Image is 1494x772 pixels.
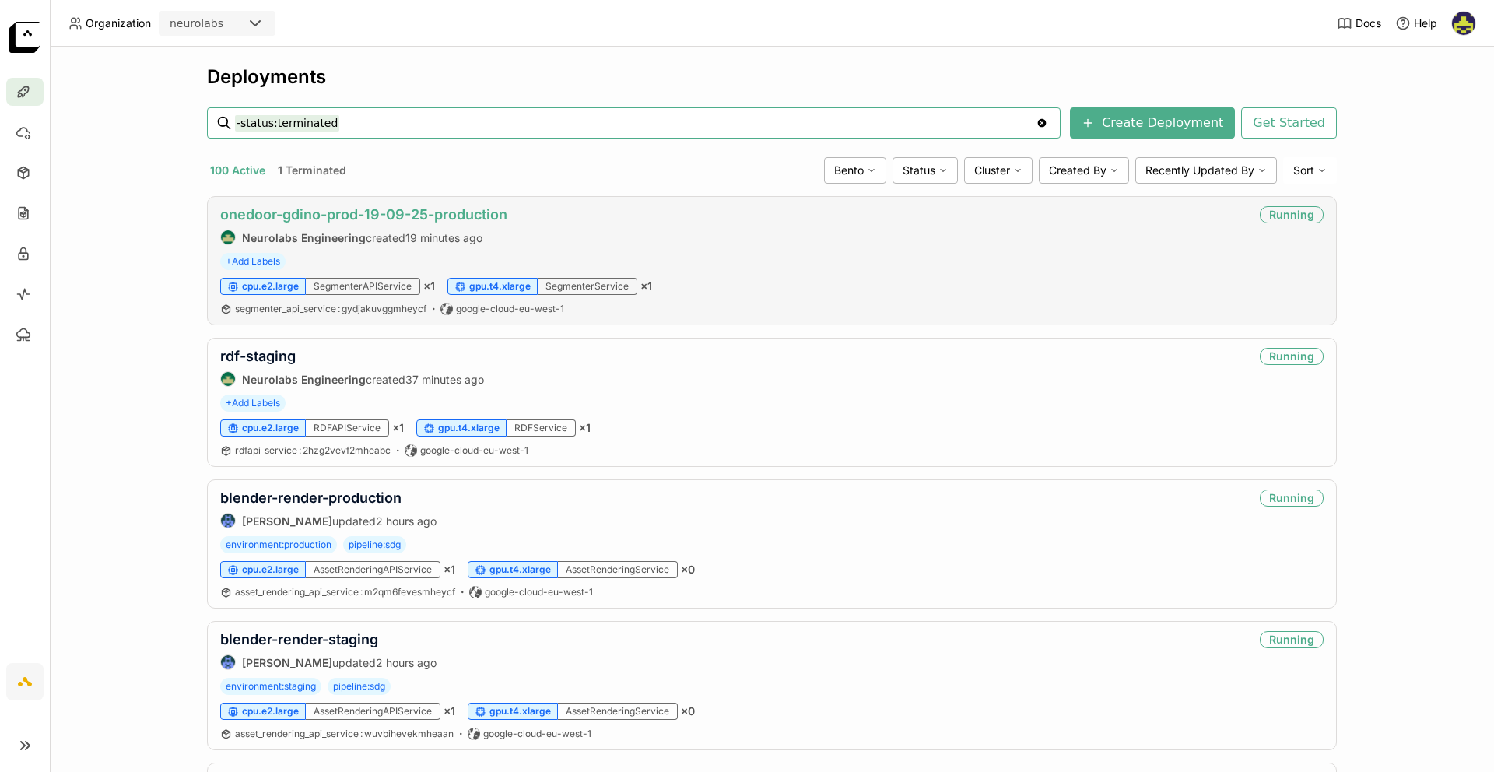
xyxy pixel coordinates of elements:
[220,206,507,223] a: onedoor-gdino-prod-19-09-25-production
[485,586,593,598] span: google-cloud-eu-west-1
[1070,107,1235,139] button: Create Deployment
[220,253,286,270] span: +Add Labels
[903,163,935,177] span: Status
[220,230,507,245] div: created
[242,563,299,576] span: cpu.e2.large
[235,728,454,739] span: asset_rendering_api_service wuvbihevekmheaan
[235,303,426,314] span: segmenter_api_service gydjakuvggmheycf
[1414,16,1437,30] span: Help
[220,536,337,553] span: environment:production
[489,563,551,576] span: gpu.t4.xlarge
[834,163,864,177] span: Bento
[405,373,484,386] span: 37 minutes ago
[1395,16,1437,31] div: Help
[456,303,564,315] span: google-cloud-eu-west-1
[220,513,437,528] div: updated
[343,536,406,553] span: pipeline:sdg
[423,279,435,293] span: × 1
[221,230,235,244] img: Neurolabs Engineering
[242,514,332,528] strong: [PERSON_NAME]
[207,160,268,181] button: 100 Active
[1039,157,1129,184] div: Created By
[306,419,389,437] div: RDFAPIService
[242,656,332,669] strong: [PERSON_NAME]
[221,372,235,386] img: Neurolabs Engineering
[579,421,591,435] span: × 1
[893,157,958,184] div: Status
[220,678,321,695] span: environment:staging
[1135,157,1277,184] div: Recently Updated By
[964,157,1033,184] div: Cluster
[1260,631,1324,648] div: Running
[1260,348,1324,365] div: Running
[220,631,378,647] a: blender-render-staging
[306,278,420,295] div: SegmenterAPIService
[242,280,299,293] span: cpu.e2.large
[405,231,482,244] span: 19 minutes ago
[9,22,40,53] img: logo
[360,728,363,739] span: :
[1049,163,1106,177] span: Created By
[220,371,484,387] div: created
[338,303,340,314] span: :
[235,444,391,457] a: rdfapi_service:2hzg2vevf2mheabc
[438,422,500,434] span: gpu.t4.xlarge
[469,280,531,293] span: gpu.t4.xlarge
[1145,163,1254,177] span: Recently Updated By
[221,514,235,528] img: Paul Pop
[1036,117,1048,129] svg: Clear value
[86,16,151,30] span: Organization
[489,705,551,718] span: gpu.t4.xlarge
[558,561,678,578] div: AssetRenderingService
[558,703,678,720] div: AssetRenderingService
[444,563,455,577] span: × 1
[1283,157,1337,184] div: Sort
[306,561,440,578] div: AssetRenderingAPIService
[235,586,455,598] span: asset_rendering_api_service m2qm6fevesmheycf
[242,705,299,718] span: cpu.e2.large
[640,279,652,293] span: × 1
[275,160,349,181] button: 1 Terminated
[220,490,402,506] a: blender-render-production
[507,419,576,437] div: RDFService
[235,586,455,598] a: asset_rendering_api_service:m2qm6fevesmheycf
[328,678,391,695] span: pipeline:sdg
[221,655,235,669] img: Paul Pop
[1260,490,1324,507] div: Running
[235,111,1036,135] input: Search
[681,704,695,718] span: × 0
[392,421,404,435] span: × 1
[1452,12,1475,35] img: Farouk Ghallabi
[207,65,1337,89] div: Deployments
[242,373,366,386] strong: Neurolabs Engineering
[299,444,301,456] span: :
[681,563,695,577] span: × 0
[444,704,455,718] span: × 1
[376,656,437,669] span: 2 hours ago
[538,278,637,295] div: SegmenterService
[220,395,286,412] span: +Add Labels
[235,444,391,456] span: rdfapi_service 2hzg2vevf2mheabc
[242,422,299,434] span: cpu.e2.large
[1241,107,1337,139] button: Get Started
[420,444,528,457] span: google-cloud-eu-west-1
[1293,163,1314,177] span: Sort
[824,157,886,184] div: Bento
[235,728,454,740] a: asset_rendering_api_service:wuvbihevekmheaan
[1337,16,1381,31] a: Docs
[225,16,226,32] input: Selected neurolabs.
[1260,206,1324,223] div: Running
[220,654,437,670] div: updated
[483,728,591,740] span: google-cloud-eu-west-1
[974,163,1010,177] span: Cluster
[235,303,426,315] a: segmenter_api_service:gydjakuvggmheycf
[1355,16,1381,30] span: Docs
[376,514,437,528] span: 2 hours ago
[170,16,223,31] div: neurolabs
[360,586,363,598] span: :
[220,348,296,364] a: rdf-staging
[242,231,366,244] strong: Neurolabs Engineering
[306,703,440,720] div: AssetRenderingAPIService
